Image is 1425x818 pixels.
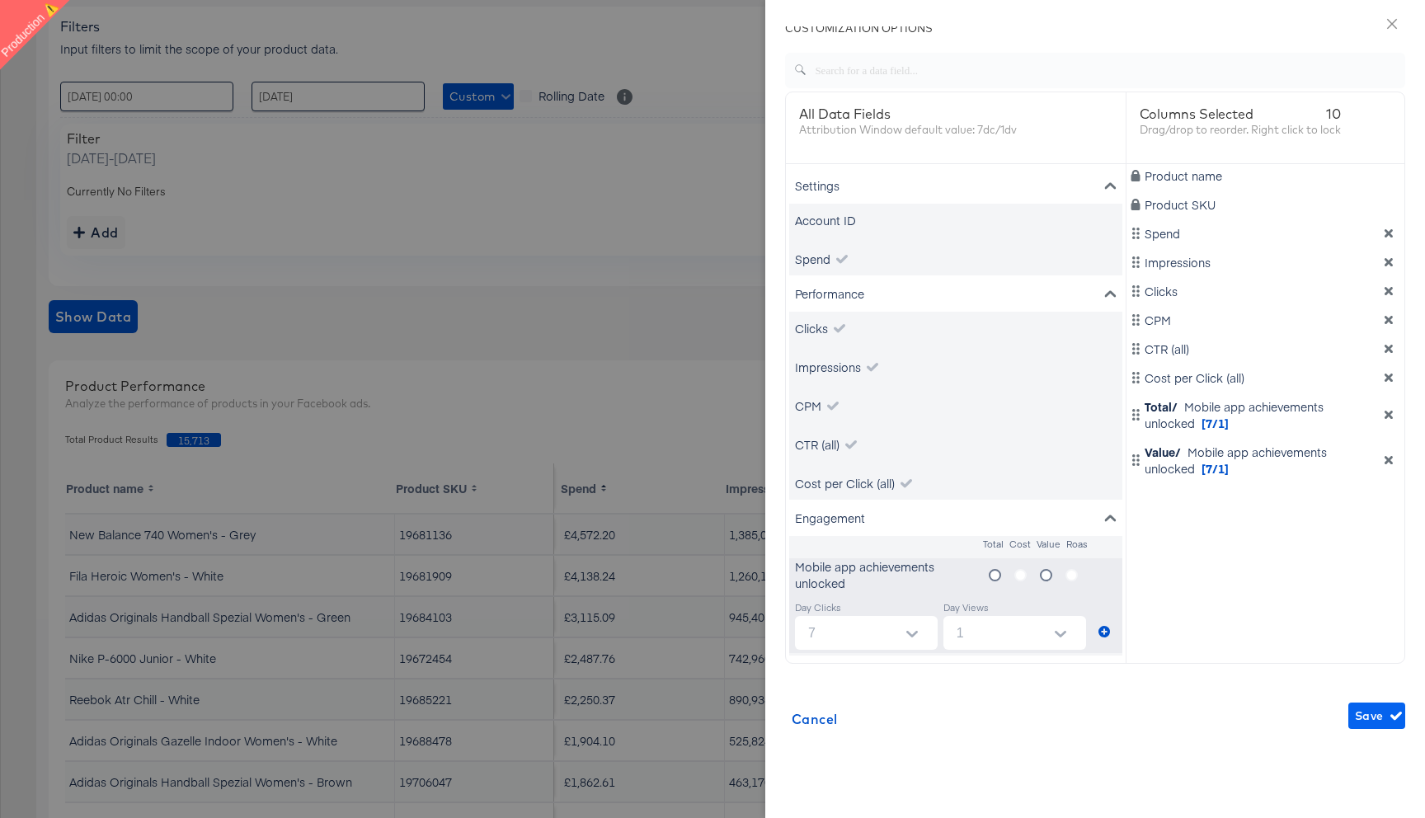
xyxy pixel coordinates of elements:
[1145,225,1180,242] span: Spend
[1130,341,1402,357] div: CTR (all)
[785,703,844,736] button: Cancel
[900,622,924,646] button: Open
[1130,398,1402,431] div: Total/ Mobile app achievements unlocked [7/1]
[1145,398,1371,431] div: Mobile app achievements unlocked
[792,708,838,731] span: Cancel
[799,106,1017,122] div: All Data Fields
[1130,254,1402,270] div: Impressions
[1130,369,1402,386] div: Cost per Click (all)
[1202,460,1229,477] span: [7/1]
[1355,706,1399,726] span: Save
[795,212,856,228] div: Account ID
[795,475,895,491] div: Cost per Click (all)
[1140,122,1341,138] div: Drag/drop to reorder. Right click to lock
[1009,536,1031,552] span: Cost
[1048,622,1073,646] button: Open
[1130,225,1402,242] div: Spend
[1145,369,1244,386] span: Cost per Click (all)
[807,46,1405,82] input: Search for a data field...
[1145,167,1222,184] span: Product name
[1145,398,1178,415] span: Total/
[1326,106,1341,122] span: 10
[1385,17,1399,31] span: close
[1037,536,1061,552] span: Value
[1348,703,1405,729] button: Save
[785,21,1405,36] div: CUSTOMIZATION OPTIONS
[1145,283,1178,299] span: Clicks
[786,164,1126,655] div: metrics-list
[795,251,830,267] div: Spend
[789,167,1122,204] div: Settings
[795,359,861,375] div: Impressions
[789,275,1122,312] div: Performance
[983,536,1004,552] span: Total
[795,601,841,613] span: Day Clicks
[1066,536,1088,552] span: Roas
[1126,92,1405,663] div: dimension-list
[1145,444,1371,477] div: Mobile app achievements unlocked
[1140,106,1341,122] div: Columns Selected
[795,436,839,453] div: CTR (all)
[1130,312,1402,328] div: CPM
[1145,196,1216,213] span: Product SKU
[799,122,1017,138] div: Attribution Window default value: 7dc/1dv
[795,558,976,591] div: Mobile app achievements unlocked
[1202,415,1229,431] span: [7/1]
[789,500,1122,536] div: Engagement
[1130,283,1402,299] div: Clicks
[795,320,828,336] div: Clicks
[1145,312,1171,328] span: CPM
[1145,444,1181,460] span: Value/
[943,601,989,613] span: Day Views
[795,397,821,414] div: CPM
[1145,341,1189,357] span: CTR (all)
[1145,254,1211,270] span: Impressions
[1130,444,1402,477] div: Value/ Mobile app achievements unlocked [7/1]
